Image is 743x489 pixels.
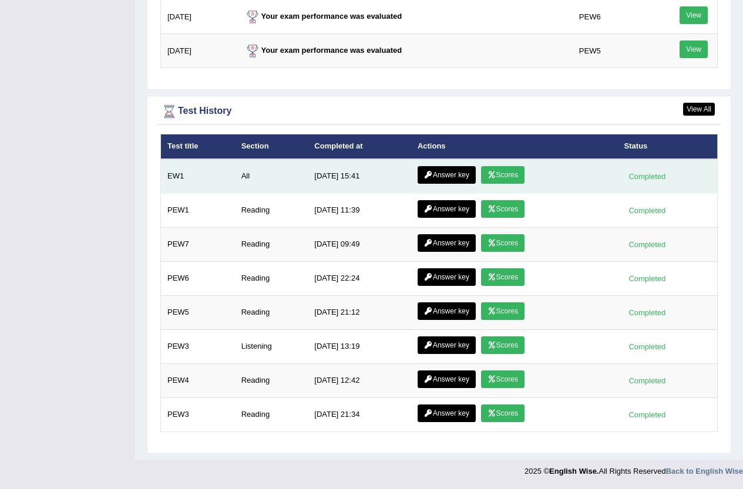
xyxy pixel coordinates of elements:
[161,295,235,329] td: PEW5
[481,268,525,286] a: Scores
[308,329,411,363] td: [DATE] 13:19
[308,193,411,227] td: [DATE] 11:39
[161,227,235,261] td: PEW7
[308,363,411,397] td: [DATE] 12:42
[418,336,476,354] a: Answer key
[481,370,525,388] a: Scores
[418,234,476,252] a: Answer key
[308,295,411,329] td: [DATE] 21:12
[549,467,599,475] strong: English Wise.
[235,363,308,397] td: Reading
[573,34,647,68] td: PEW5
[481,200,525,218] a: Scores
[235,227,308,261] td: Reading
[624,272,670,285] div: Completed
[161,261,235,295] td: PEW6
[624,375,670,387] div: Completed
[235,329,308,363] td: Listening
[680,41,708,58] a: View
[161,159,235,194] td: EW1
[481,234,525,252] a: Scores
[481,166,525,184] a: Scores
[161,363,235,397] td: PEW4
[418,404,476,422] a: Answer key
[481,336,525,354] a: Scores
[683,103,715,116] a: View All
[161,329,235,363] td: PEW3
[160,103,718,120] div: Test History
[308,159,411,194] td: [DATE] 15:41
[308,397,411,431] td: [DATE] 21:34
[235,295,308,329] td: Reading
[624,170,670,183] div: Completed
[411,134,618,159] th: Actions
[624,340,670,353] div: Completed
[418,268,476,286] a: Answer key
[308,227,411,261] td: [DATE] 09:49
[235,159,308,194] td: All
[525,460,743,477] div: 2025 © All Rights Reserved
[161,134,235,159] th: Test title
[235,261,308,295] td: Reading
[244,46,402,55] strong: Your exam performance was evaluated
[481,404,525,422] a: Scores
[618,134,718,159] th: Status
[680,6,708,24] a: View
[235,397,308,431] td: Reading
[624,238,670,251] div: Completed
[418,302,476,320] a: Answer key
[308,134,411,159] th: Completed at
[624,204,670,217] div: Completed
[161,34,237,68] td: [DATE]
[235,134,308,159] th: Section
[161,193,235,227] td: PEW1
[481,302,525,320] a: Scores
[418,166,476,184] a: Answer key
[161,397,235,431] td: PEW3
[308,261,411,295] td: [DATE] 22:24
[235,193,308,227] td: Reading
[624,409,670,421] div: Completed
[624,306,670,319] div: Completed
[418,370,476,388] a: Answer key
[244,12,402,21] strong: Your exam performance was evaluated
[666,467,743,475] a: Back to English Wise
[418,200,476,218] a: Answer key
